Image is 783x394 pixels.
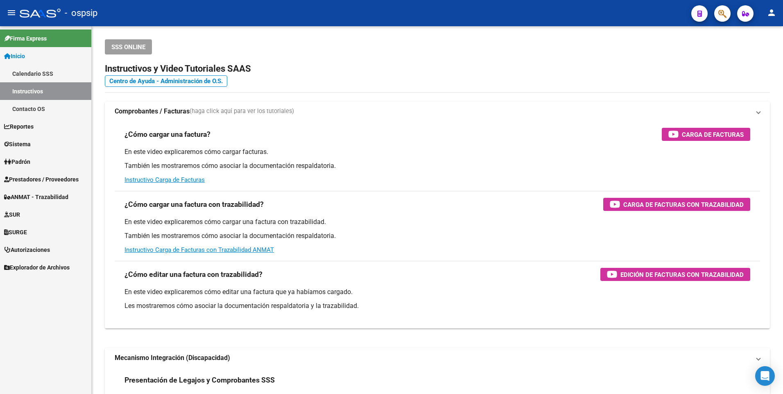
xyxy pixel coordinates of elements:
p: En este video explicaremos cómo cargar una factura con trazabilidad. [124,217,750,226]
span: Carga de Facturas [682,129,744,140]
strong: Comprobantes / Facturas [115,107,190,116]
span: - ospsip [65,4,97,22]
span: Sistema [4,140,31,149]
div: Open Intercom Messenger [755,366,775,386]
p: También les mostraremos cómo asociar la documentación respaldatoria. [124,161,750,170]
a: Centro de Ayuda - Administración de O.S. [105,75,227,87]
span: (haga click aquí para ver los tutoriales) [190,107,294,116]
strong: Mecanismo Integración (Discapacidad) [115,353,230,362]
mat-icon: menu [7,8,16,18]
span: Edición de Facturas con Trazabilidad [620,269,744,280]
mat-expansion-panel-header: Mecanismo Integración (Discapacidad) [105,348,770,368]
h3: Presentación de Legajos y Comprobantes SSS [124,374,275,386]
span: Explorador de Archivos [4,263,70,272]
span: SURGE [4,228,27,237]
a: Instructivo Carga de Facturas con Trazabilidad ANMAT [124,246,274,254]
button: Carga de Facturas con Trazabilidad [603,198,750,211]
h2: Instructivos y Video Tutoriales SAAS [105,61,770,77]
span: SSS ONLINE [111,43,145,51]
button: Edición de Facturas con Trazabilidad [600,268,750,281]
h3: ¿Cómo cargar una factura? [124,129,210,140]
span: Prestadores / Proveedores [4,175,79,184]
span: Padrón [4,157,30,166]
span: ANMAT - Trazabilidad [4,192,68,202]
span: Autorizaciones [4,245,50,254]
span: Carga de Facturas con Trazabilidad [623,199,744,210]
span: Reportes [4,122,34,131]
h3: ¿Cómo cargar una factura con trazabilidad? [124,199,264,210]
button: Carga de Facturas [662,128,750,141]
p: En este video explicaremos cómo cargar facturas. [124,147,750,156]
a: Instructivo Carga de Facturas [124,176,205,183]
span: Firma Express [4,34,47,43]
p: También les mostraremos cómo asociar la documentación respaldatoria. [124,231,750,240]
h3: ¿Cómo editar una factura con trazabilidad? [124,269,263,280]
p: Les mostraremos cómo asociar la documentación respaldatoria y la trazabilidad. [124,301,750,310]
span: SUR [4,210,20,219]
p: En este video explicaremos cómo editar una factura que ya habíamos cargado. [124,288,750,297]
mat-icon: person [767,8,776,18]
div: Comprobantes / Facturas(haga click aquí para ver los tutoriales) [105,121,770,328]
mat-expansion-panel-header: Comprobantes / Facturas(haga click aquí para ver los tutoriales) [105,102,770,121]
button: SSS ONLINE [105,39,152,54]
span: Inicio [4,52,25,61]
